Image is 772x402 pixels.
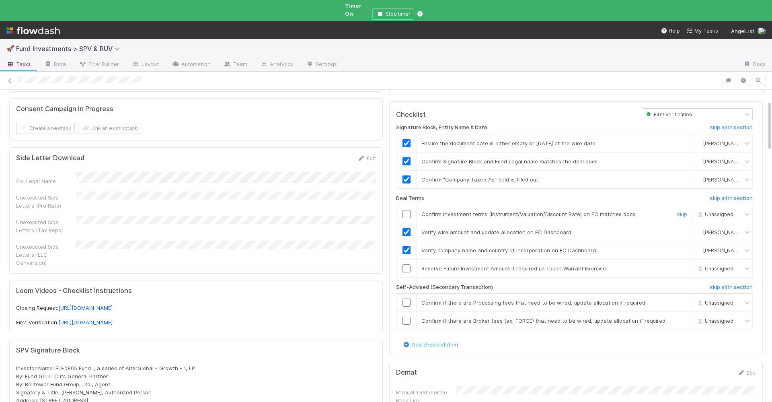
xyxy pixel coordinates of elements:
a: skip [677,211,687,217]
img: avatar_55b415e2-df6a-4422-95b4-4512075a58f2.png [696,140,702,146]
img: avatar_55b415e2-df6a-4422-95b4-4512075a58f2.png [696,176,702,183]
div: Help [661,27,680,35]
a: Docs [737,58,772,71]
h6: skip all in section [710,124,753,131]
span: Timer On [345,2,361,17]
button: Create a newtask [16,123,75,134]
button: Link an existingtask [78,123,141,134]
span: Flow Builder [79,60,119,68]
span: Unassigned [695,265,733,271]
span: Confirm investment terms (Instrument/Valuation/Discount Rate) on FC matches docs. [421,211,636,217]
h6: Signature Block, Entity Name & Date [396,124,487,131]
span: Confirm "Company Taxed As" field is filled out [421,176,538,183]
span: Confirm if there are Broker fees (ex, FORGE) that need to be wired, update allocation if required. [421,317,667,324]
span: Verify company name and country of incorporation on FC Dashboard. [421,247,597,254]
h5: Checklist [396,111,426,119]
a: Layout [125,58,165,71]
h5: Loom Videos - Checklist Instructions [16,287,376,295]
h6: skip all in section [710,284,753,291]
span: Ensure the document date is either empty or [DATE] of the wire date. [421,140,597,146]
a: Add checklist item [402,341,458,348]
h6: Deal Terms [396,195,424,202]
a: [URL][DOMAIN_NAME] [58,319,113,326]
a: My Tasks [686,27,718,35]
h6: Self-Advised (Secondary Transaction) [396,284,493,291]
span: Timer On [345,2,369,18]
a: skip all in section [710,284,753,294]
h5: Consent Campaign in Progress [16,105,113,113]
span: Confirm if there are Processing fees that need to be wired, update allocation if required. [421,299,647,306]
div: Unexecuted Side Letters (LLC Conversion) [16,243,76,267]
a: Flow Builder [72,58,125,71]
a: Edit [357,155,376,161]
a: Team [217,58,254,71]
h5: Side Letter Download [16,154,84,162]
span: [PERSON_NAME] [703,177,743,183]
span: 🚀 [6,45,14,52]
span: [PERSON_NAME] [703,229,743,235]
div: Unexecuted Side Letters (Pro Rata) [16,194,76,210]
span: AngelList [731,28,754,34]
h5: SPV Signature Block [16,346,376,355]
a: Edit [737,369,756,376]
span: First Verification [645,111,692,118]
span: [PERSON_NAME] [703,159,743,165]
a: Data [38,58,72,71]
a: Automation [165,58,217,71]
span: Confirm Signature Block and Fund Legal name matches the deal docs. [421,158,599,165]
img: avatar_55b415e2-df6a-4422-95b4-4512075a58f2.png [696,158,702,165]
span: Verify wire amount and update allocation on FC Dashboard. [421,229,573,235]
span: My Tasks [686,27,718,34]
h5: Demat [396,369,417,377]
p: First Verification: [16,319,376,327]
a: skip all in section [710,124,753,134]
p: Closing Request: [16,304,376,312]
div: Co. Legal Name [16,177,76,185]
span: Unassigned [695,211,733,217]
span: Fund Investments > SPV & RUV [16,45,124,53]
span: [PERSON_NAME] [703,140,743,146]
a: skip all in section [710,195,753,205]
span: Tasks [6,60,31,68]
span: Reserve Future Investment Amount if required i.e Token Warrant Exercise. [421,265,607,272]
button: Stop timer [372,8,414,20]
a: Settings [300,58,343,71]
img: avatar_55b415e2-df6a-4422-95b4-4512075a58f2.png [696,247,702,254]
div: Unexecuted Side Letters (Tax Reps) [16,218,76,234]
span: Unassigned [695,318,733,324]
img: logo-inverted-e16ddd16eac7371096b0.svg [6,24,60,37]
span: [PERSON_NAME] [703,247,743,253]
a: Analytics [254,58,300,71]
img: avatar_55b415e2-df6a-4422-95b4-4512075a58f2.png [696,229,702,235]
img: avatar_55b415e2-df6a-4422-95b4-4512075a58f2.png [758,27,766,35]
a: [URL][DOMAIN_NAME] [58,305,113,311]
h6: skip all in section [710,195,753,202]
span: Unassigned [695,300,733,306]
